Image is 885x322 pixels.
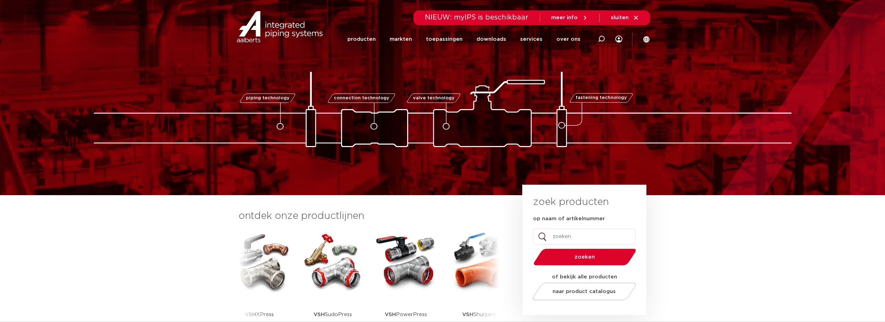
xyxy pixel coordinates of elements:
a: meer info [551,15,588,21]
a: downloads [477,25,506,53]
a: naar product catalogus [531,283,638,300]
h3: ontdek onze productlijnen [239,209,499,223]
a: services [520,25,542,53]
strong: VSH [245,312,256,317]
h3: zoek producten [533,195,609,209]
span: zoeken [552,254,618,260]
label: op naam of artikelnummer [533,215,605,222]
strong: VSH [314,312,325,317]
nav: Menu [347,25,580,53]
strong: of bekijk alle producten [552,274,617,279]
span: meer info [551,15,578,20]
a: sluiten [611,15,639,21]
span: sluiten [611,15,629,20]
input: zoeken [533,229,636,245]
span: naar product catalogus [553,289,616,294]
span: fastening technology [576,96,627,100]
a: producten [347,25,376,53]
a: toepassingen [426,25,463,53]
strong: VSH [462,312,473,317]
span: piping technology [246,96,290,100]
span: connection technology [333,96,389,100]
span: valve technology [413,96,455,100]
button: zoeken [531,248,639,266]
div: my IPS [615,25,622,53]
strong: VSH [385,312,396,317]
span: NIEUW: myIPS is beschikbaar [425,14,528,21]
a: markten [390,25,412,53]
a: over ons [556,25,580,53]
